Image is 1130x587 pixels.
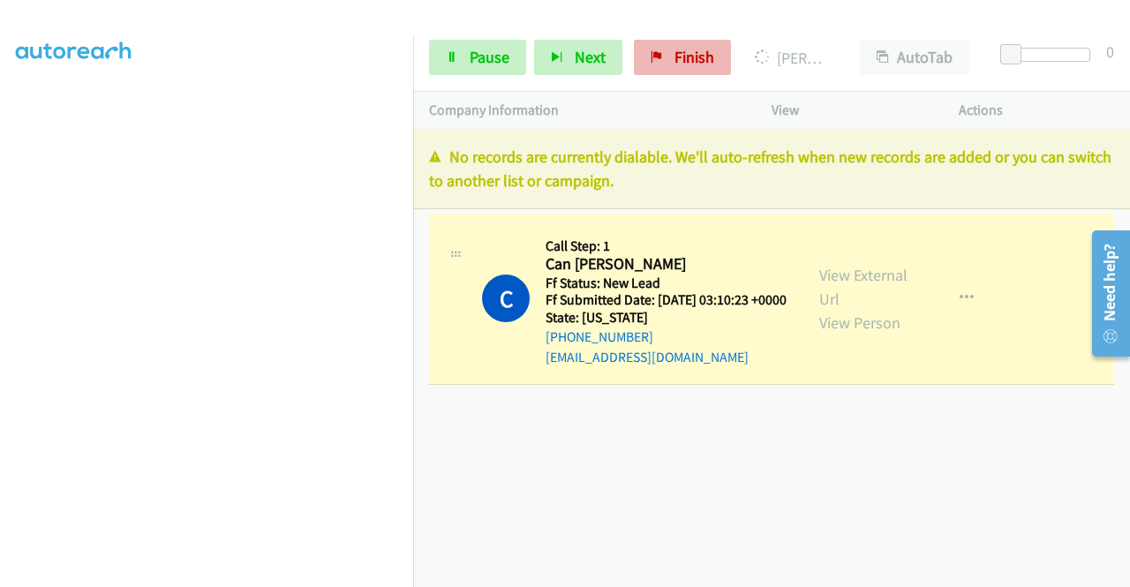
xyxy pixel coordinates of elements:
[546,349,749,365] a: [EMAIL_ADDRESS][DOMAIN_NAME]
[546,275,787,292] h5: Ff Status: New Lead
[1009,48,1090,62] div: Delay between calls (in seconds)
[429,100,740,121] p: Company Information
[674,47,714,67] span: Finish
[1106,40,1114,64] div: 0
[819,312,900,333] a: View Person
[772,100,927,121] p: View
[534,40,622,75] button: Next
[482,275,530,322] h1: C
[755,46,828,70] p: [PERSON_NAME]
[470,47,509,67] span: Pause
[959,100,1114,121] p: Actions
[575,47,606,67] span: Next
[546,237,787,255] h5: Call Step: 1
[546,309,787,327] h5: State: [US_STATE]
[429,145,1114,192] p: No records are currently dialable. We'll auto-refresh when new records are added or you can switc...
[429,40,526,75] a: Pause
[1080,223,1130,364] iframe: Resource Center
[546,254,781,275] h2: Can [PERSON_NAME]
[546,291,787,309] h5: Ff Submitted Date: [DATE] 03:10:23 +0000
[634,40,731,75] a: Finish
[546,328,653,345] a: [PHONE_NUMBER]
[819,265,908,309] a: View External Url
[860,40,969,75] button: AutoTab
